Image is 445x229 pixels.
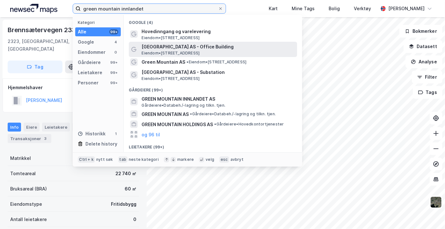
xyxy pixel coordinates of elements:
[109,80,118,85] div: 99+
[388,5,425,12] div: [PERSON_NAME]
[142,131,160,138] button: og 96 til
[214,122,216,126] span: •
[412,71,442,83] button: Filter
[142,76,200,81] span: Eiendom • [STREET_ADDRESS]
[142,28,295,35] span: Hovedinngang og varelevering
[142,111,189,118] span: GREEN MOUNTAIN AS
[413,198,445,229] iframe: Chat Widget
[78,28,86,36] div: Alle
[8,123,21,132] div: Info
[113,50,118,55] div: 0
[329,5,340,12] div: Bolig
[78,20,121,25] div: Kategori
[78,48,106,56] div: Eiendommer
[8,134,51,143] div: Transaksjoner
[413,198,445,229] div: Kontrollprogram for chat
[206,157,214,162] div: velg
[109,60,118,65] div: 99+
[111,200,136,208] div: Fritidsbygg
[142,68,295,76] span: [GEOGRAPHIC_DATA] AS - Substation
[42,135,49,142] div: 3
[124,15,302,26] div: Google (4)
[186,60,188,64] span: •
[85,140,117,148] div: Delete history
[413,86,442,99] button: Tags
[109,29,118,34] div: 99+
[78,130,106,138] div: Historikk
[78,156,95,163] div: Ctrl + k
[133,216,136,223] div: 0
[214,122,284,127] span: Gårdeiere • Hovedkontortjenester
[78,59,101,66] div: Gårdeiere
[72,123,96,132] div: Datasett
[10,216,47,223] div: Antall leietakere
[10,154,31,162] div: Matrikkel
[129,157,159,162] div: neste kategori
[78,79,98,87] div: Personer
[115,170,136,177] div: 22 740 ㎡
[113,39,118,45] div: 4
[96,157,113,162] div: nytt søk
[404,40,442,53] button: Datasett
[142,121,213,128] span: GREEN MOUNTAIN HOLDINGS AS
[10,4,57,13] img: logo.a4113a55bc3d86da70a041830d287a7e.svg
[118,156,128,163] div: tab
[8,38,113,53] div: 2323, [GEOGRAPHIC_DATA], [GEOGRAPHIC_DATA]
[142,103,225,108] span: Gårdeiere • Databeh./-lagring og tilkn. tjen.
[142,58,185,66] span: Green Mountain AS
[186,60,246,65] span: Eiendom • [STREET_ADDRESS]
[8,61,62,73] button: Tag
[292,5,315,12] div: Mine Tags
[124,140,302,151] div: Leietakere (99+)
[405,55,442,68] button: Analyse
[10,200,42,208] div: Eiendomstype
[269,5,278,12] div: Kart
[8,25,77,35] div: Brennsætervegen 233
[142,35,200,40] span: Eiendom • [STREET_ADDRESS]
[354,5,371,12] div: Verktøy
[10,185,47,193] div: Bruksareal (BRA)
[177,157,194,162] div: markere
[24,123,40,132] div: Eiere
[219,156,229,163] div: esc
[109,70,118,75] div: 99+
[142,51,200,56] span: Eiendom • [STREET_ADDRESS]
[78,38,94,46] div: Google
[430,196,442,208] img: 9k=
[190,111,276,117] span: Gårdeiere • Databeh./-lagring og tilkn. tjen.
[399,25,442,38] button: Bokmerker
[125,185,136,193] div: 60 ㎡
[124,82,302,94] div: Gårdeiere (99+)
[230,157,244,162] div: avbryt
[142,95,295,103] span: GREEN MOUNTAIN INNLANDET AS
[10,170,36,177] div: Tomteareal
[78,69,102,76] div: Leietakere
[190,111,192,116] span: •
[142,43,295,51] span: [GEOGRAPHIC_DATA] AS - Office Building
[42,123,70,132] div: Leietakere
[81,4,218,13] input: Søk på adresse, matrikkel, gårdeiere, leietakere eller personer
[8,84,139,91] div: Hjemmelshaver
[113,131,118,136] div: 1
